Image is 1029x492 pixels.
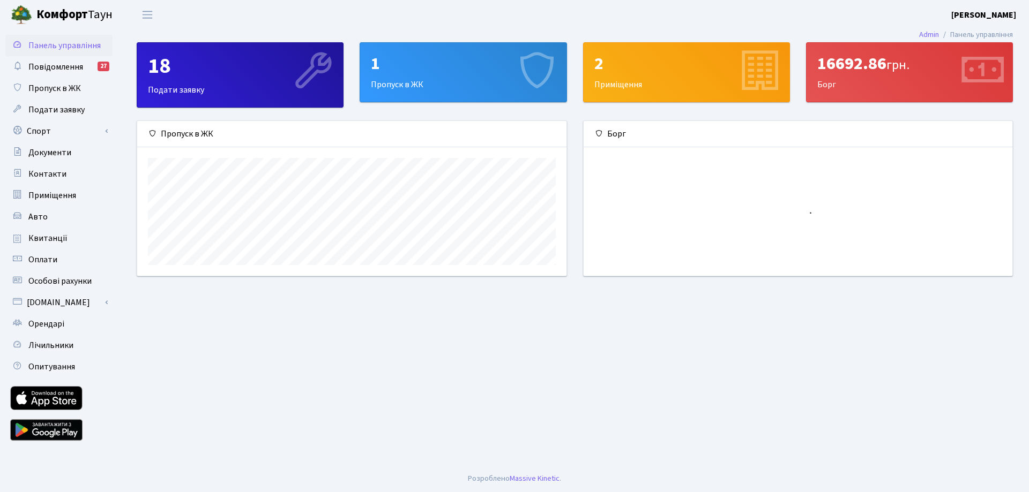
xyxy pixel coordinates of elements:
img: logo.png [11,4,32,26]
span: Квитанції [28,232,68,244]
button: Переключити навігацію [134,6,161,24]
span: Орендарі [28,318,64,330]
a: Документи [5,142,113,163]
div: Приміщення [584,43,789,102]
a: Admin [919,29,939,40]
span: Подати заявку [28,104,85,116]
div: Розроблено . [468,473,561,485]
span: Опитування [28,361,75,373]
a: Орендарі [5,313,113,335]
li: Панель управління [939,29,1013,41]
a: Повідомлення27 [5,56,113,78]
a: [PERSON_NAME] [951,9,1016,21]
span: Панель управління [28,40,101,51]
span: грн. [886,56,909,74]
span: Авто [28,211,48,223]
a: Панель управління [5,35,113,56]
a: Приміщення [5,185,113,206]
a: Спорт [5,120,113,142]
b: Комфорт [36,6,88,23]
a: Авто [5,206,113,228]
a: 18Подати заявку [137,42,344,108]
span: Оплати [28,254,57,266]
nav: breadcrumb [903,24,1029,46]
span: Контакти [28,168,66,180]
span: Лічильники [28,339,73,351]
span: Документи [28,147,71,158]
a: Опитування [5,356,113,377]
a: Квитанції [5,228,113,249]
div: 2 [594,54,779,74]
div: Борг [584,121,1013,147]
a: Особові рахунки [5,270,113,292]
a: 1Пропуск в ЖК [360,42,566,102]
div: 27 [98,62,109,71]
div: Подати заявку [137,43,343,107]
a: Massive Kinetic [510,473,560,484]
a: [DOMAIN_NAME] [5,292,113,313]
a: Лічильники [5,335,113,356]
span: Таун [36,6,113,24]
a: Пропуск в ЖК [5,78,113,99]
div: 1 [371,54,555,74]
div: Пропуск в ЖК [137,121,566,147]
a: Подати заявку [5,99,113,120]
span: Повідомлення [28,61,83,73]
div: 18 [148,54,332,79]
a: Оплати [5,249,113,270]
div: 16692.86 [817,54,1002,74]
div: Пропуск в ЖК [360,43,566,102]
span: Пропуск в ЖК [28,82,81,94]
span: Приміщення [28,190,76,201]
a: Контакти [5,163,113,185]
span: Особові рахунки [28,275,92,287]
div: Борг [807,43,1012,102]
a: 2Приміщення [583,42,790,102]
